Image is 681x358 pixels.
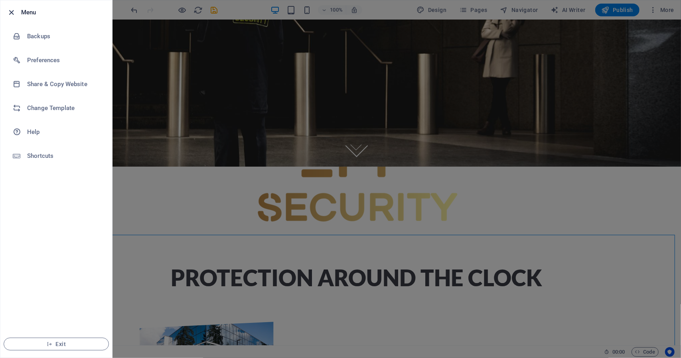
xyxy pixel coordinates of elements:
span: Exit [10,341,102,347]
a: Help [0,120,112,144]
h6: Help [27,127,101,137]
h6: Shortcuts [27,151,101,161]
h6: Preferences [27,55,101,65]
h6: Menu [21,8,106,17]
h6: Share & Copy Website [27,79,101,89]
h6: Change Template [27,103,101,113]
button: Exit [4,338,109,350]
h6: Backups [27,31,101,41]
